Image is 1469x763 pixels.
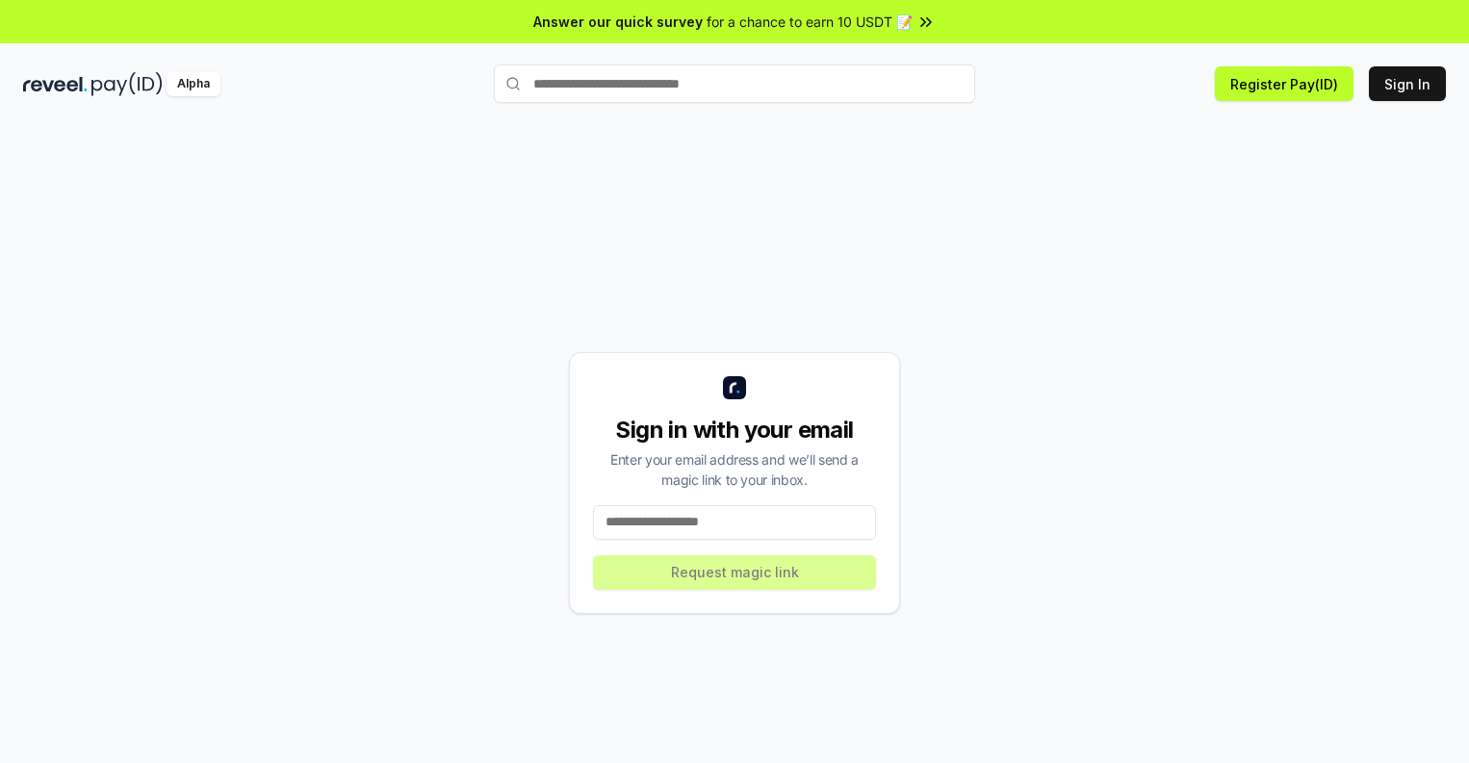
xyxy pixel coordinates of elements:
img: logo_small [723,376,746,399]
button: Sign In [1369,66,1446,101]
div: Sign in with your email [593,415,876,445]
div: Alpha [167,72,220,96]
div: Enter your email address and we’ll send a magic link to your inbox. [593,449,876,490]
img: reveel_dark [23,72,88,96]
button: Register Pay(ID) [1215,66,1353,101]
span: for a chance to earn 10 USDT 📝 [707,12,913,32]
span: Answer our quick survey [533,12,703,32]
img: pay_id [91,72,163,96]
